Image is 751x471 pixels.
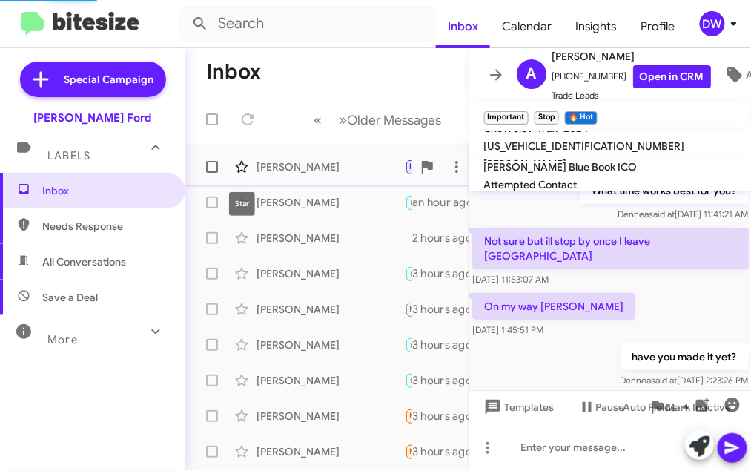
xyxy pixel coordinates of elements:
[306,105,451,135] nav: Page navigation example
[42,290,98,305] span: Save a Deal
[629,5,687,48] a: Profile
[42,254,126,269] span: All Conversations
[526,62,537,86] span: A
[580,177,748,204] p: What time works best for you?
[687,11,735,36] button: DW
[484,139,685,153] span: [US_VEHICLE_IDENTIFICATION_NUMBER]
[620,375,748,386] span: Dennea [DATE] 2:23:26 PM
[535,111,559,125] small: Stop
[620,343,748,370] p: have you made it yet?
[257,444,405,459] div: [PERSON_NAME]
[405,443,412,460] div: Good afternoon, [PERSON_NAME]. Thank you for reaching out. I am asking $42K for the truck. It's i...
[618,208,748,220] span: Dennea [DATE] 11:41:21 AM
[405,300,412,317] div: Disliked “No that at this time”
[348,112,442,128] span: Older Messages
[257,159,405,174] div: [PERSON_NAME]
[257,373,405,388] div: [PERSON_NAME]
[472,228,749,269] p: Not sure but ill stop by once I leave [GEOGRAPHIC_DATA]
[563,5,629,48] a: Insights
[484,160,638,174] span: [PERSON_NAME] Blue Book ICO
[206,60,261,84] h1: Inbox
[410,304,467,314] span: Not-Interested
[484,157,567,171] span: [PERSON_NAME]
[410,447,473,456] span: Needs Response
[481,394,555,421] span: Templates
[612,394,707,421] button: Auto Fields
[257,409,405,424] div: [PERSON_NAME]
[469,394,566,421] button: Templates
[484,111,529,125] small: Important
[305,105,331,135] button: Previous
[405,231,412,246] div: Thank you but my credit is to bad
[405,372,412,389] div: No worries, we work with people out of state all the time
[405,407,412,424] div: I already bougjt a truck
[472,274,549,285] span: [DATE] 11:53:07 AM
[412,195,485,210] div: an hour ago
[20,62,166,97] a: Special Campaign
[64,72,154,87] span: Special Campaign
[552,88,711,103] span: Trade Leads
[405,158,412,175] div: Yes
[651,375,677,386] span: said at
[47,149,90,162] span: Labels
[412,373,484,388] div: 3 hours ago
[472,293,635,320] p: On my way [PERSON_NAME]
[565,111,597,125] small: 🔥 Hot
[700,11,725,36] div: DW
[412,337,484,352] div: 3 hours ago
[649,208,675,220] span: said at
[410,269,435,278] span: 🔥 Hot
[436,5,490,48] a: Inbox
[34,111,152,125] div: [PERSON_NAME] Ford
[410,340,435,349] span: 🔥 Hot
[472,324,543,335] span: [DATE] 1:45:51 PM
[179,6,436,42] input: Search
[331,105,451,135] button: Next
[490,5,563,48] a: Calendar
[412,302,484,317] div: 3 hours ago
[405,265,412,282] div: Ok, thanks for expressing interest
[410,162,449,171] span: Important
[412,444,484,459] div: 3 hours ago
[257,302,405,317] div: [PERSON_NAME]
[552,65,711,88] span: [PHONE_NUMBER]
[405,336,412,353] div: [URL][DOMAIN_NAME][US_VEHICLE_IDENTIFICATION_NUMBER]
[410,375,435,385] span: 🔥 Hot
[566,394,637,421] button: Pause
[552,47,711,65] span: [PERSON_NAME]
[340,111,348,129] span: »
[484,178,578,191] span: Attempted Contact
[412,409,484,424] div: 3 hours ago
[257,195,405,210] div: [PERSON_NAME]
[42,183,168,198] span: Inbox
[229,192,255,216] div: Star
[257,337,405,352] div: [PERSON_NAME]
[405,194,412,211] div: If I can get an estimate I agree with I'll be down there before you guys close [DATE]
[257,231,405,246] div: [PERSON_NAME]
[410,411,473,421] span: Needs Response
[623,394,695,421] span: Auto Fields
[633,65,711,88] a: Open in CRM
[412,266,484,281] div: 3 hours ago
[47,333,78,346] span: More
[314,111,322,129] span: «
[257,266,405,281] div: [PERSON_NAME]
[412,231,484,246] div: 2 hours ago
[42,219,168,234] span: Needs Response
[410,197,435,207] span: 🔥 Hot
